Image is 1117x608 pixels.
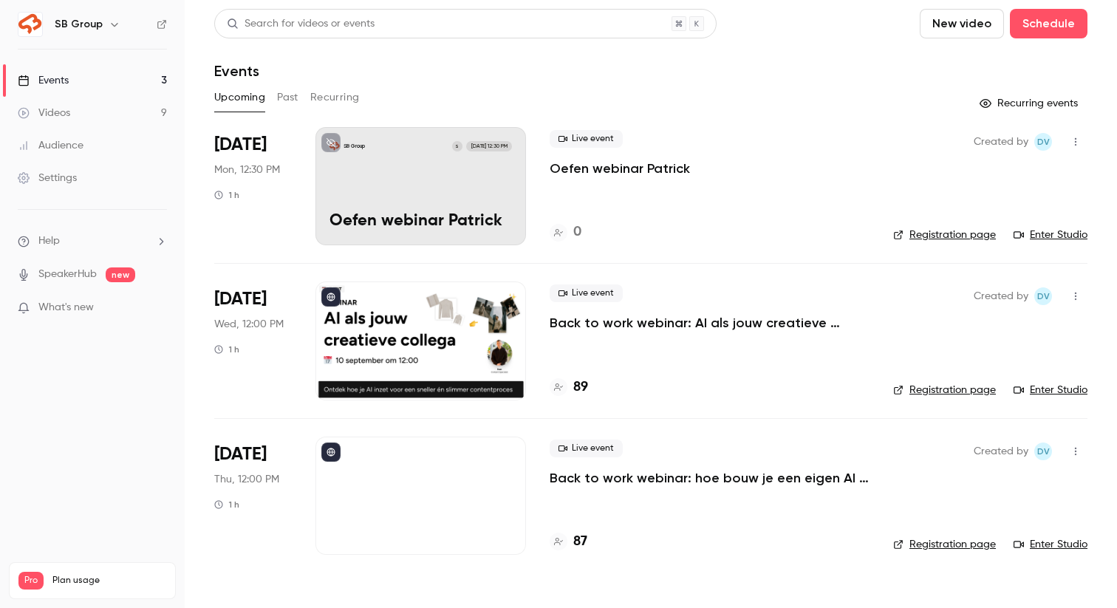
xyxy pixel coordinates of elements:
[1034,133,1052,151] span: Dante van der heijden
[893,537,996,552] a: Registration page
[38,300,94,315] span: What's new
[550,130,623,148] span: Live event
[315,127,526,245] a: Oefen webinar PatrickSB GroupS[DATE] 12:30 PMOefen webinar Patrick
[214,133,267,157] span: [DATE]
[214,127,292,245] div: Sep 8 Mon, 12:30 PM (Europe/Amsterdam)
[214,281,292,400] div: Sep 10 Wed, 12:00 PM (Europe/Amsterdam)
[920,9,1004,38] button: New video
[973,92,1087,115] button: Recurring events
[550,160,690,177] a: Oefen webinar Patrick
[451,140,463,152] div: S
[1014,537,1087,552] a: Enter Studio
[1034,287,1052,305] span: Dante van der heijden
[974,443,1028,460] span: Created by
[1034,443,1052,460] span: Dante van der heijden
[550,222,581,242] a: 0
[214,344,239,355] div: 1 h
[550,378,588,397] a: 89
[1010,9,1087,38] button: Schedule
[550,314,870,332] a: Back to work webinar: AI als jouw creatieve collega
[893,383,996,397] a: Registration page
[214,287,267,311] span: [DATE]
[573,532,587,552] h4: 87
[38,233,60,249] span: Help
[310,86,360,109] button: Recurring
[214,499,239,510] div: 1 h
[214,163,280,177] span: Mon, 12:30 PM
[1037,133,1050,151] span: Dv
[1014,383,1087,397] a: Enter Studio
[573,222,581,242] h4: 0
[573,378,588,397] h4: 89
[344,143,365,150] p: SB Group
[214,443,267,466] span: [DATE]
[550,532,587,552] a: 87
[466,141,511,151] span: [DATE] 12:30 PM
[550,440,623,457] span: Live event
[18,106,70,120] div: Videos
[214,86,265,109] button: Upcoming
[550,469,870,487] a: Back to work webinar: hoe bouw je een eigen AI agent?
[214,437,292,555] div: Sep 11 Thu, 12:00 PM (Europe/Amsterdam)
[1037,287,1050,305] span: Dv
[974,287,1028,305] span: Created by
[214,189,239,201] div: 1 h
[214,472,279,487] span: Thu, 12:00 PM
[214,62,259,80] h1: Events
[18,73,69,88] div: Events
[18,171,77,185] div: Settings
[18,233,167,249] li: help-dropdown-opener
[18,13,42,36] img: SB Group
[38,267,97,282] a: SpeakerHub
[149,301,167,315] iframe: Noticeable Trigger
[214,317,284,332] span: Wed, 12:00 PM
[18,138,83,153] div: Audience
[329,212,512,231] p: Oefen webinar Patrick
[1037,443,1050,460] span: Dv
[550,284,623,302] span: Live event
[277,86,298,109] button: Past
[18,572,44,590] span: Pro
[106,267,135,282] span: new
[55,17,103,32] h6: SB Group
[893,228,996,242] a: Registration page
[974,133,1028,151] span: Created by
[227,16,375,32] div: Search for videos or events
[52,575,166,587] span: Plan usage
[1014,228,1087,242] a: Enter Studio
